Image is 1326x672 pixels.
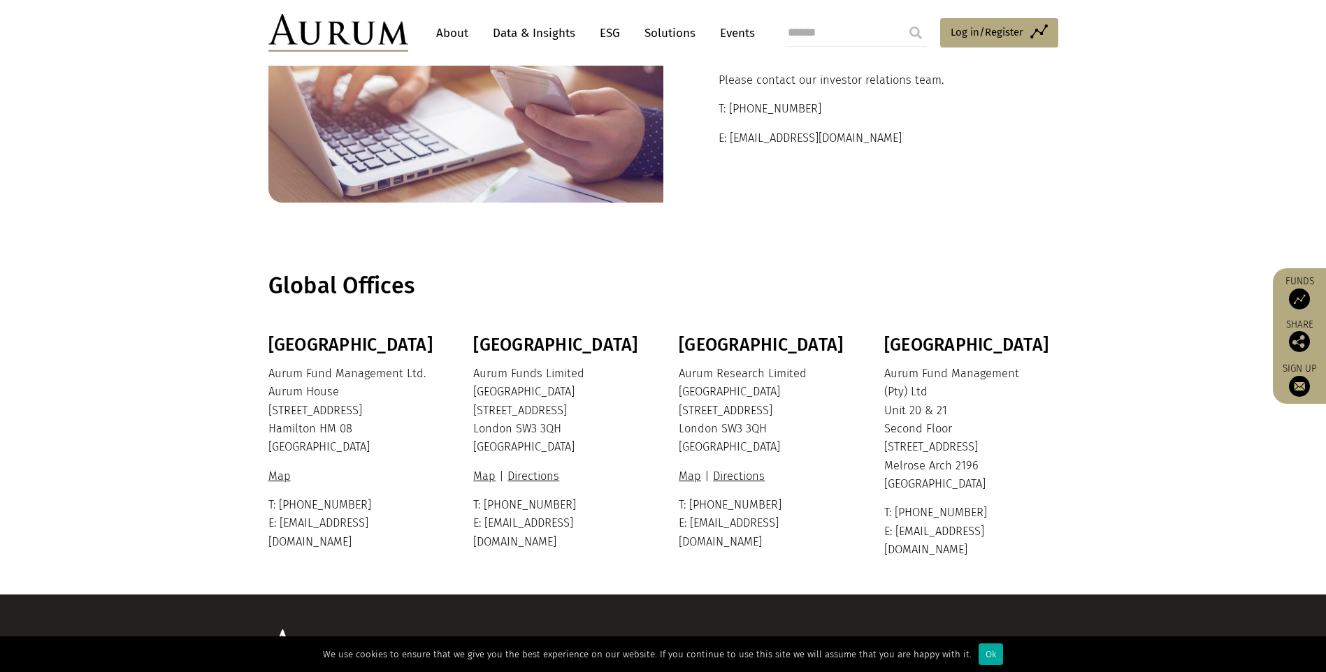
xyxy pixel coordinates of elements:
[473,467,644,485] p: |
[473,335,644,356] h3: [GEOGRAPHIC_DATA]
[719,71,1003,89] p: Please contact our investor relations team.
[268,272,1055,300] h1: Global Offices
[979,643,1003,665] div: Ok
[902,19,930,47] input: Submit
[1289,376,1310,397] img: Sign up to our newsletter
[473,496,644,551] p: T: [PHONE_NUMBER] E: [EMAIL_ADDRESS][DOMAIN_NAME]
[268,629,408,667] img: Aurum Logo
[504,469,563,483] a: Directions
[679,335,849,356] h3: [GEOGRAPHIC_DATA]
[679,469,705,483] a: Map
[473,469,499,483] a: Map
[709,469,768,483] a: Directions
[884,335,1055,356] h3: [GEOGRAPHIC_DATA]
[719,129,1003,147] p: E: [EMAIL_ADDRESS][DOMAIN_NAME]
[940,18,1058,48] a: Log in/Register
[1280,320,1319,352] div: Share
[679,496,849,551] p: T: [PHONE_NUMBER] E: [EMAIL_ADDRESS][DOMAIN_NAME]
[1280,363,1319,397] a: Sign up
[951,24,1023,41] span: Log in/Register
[713,20,755,46] a: Events
[268,469,294,483] a: Map
[268,365,439,457] p: Aurum Fund Management Ltd. Aurum House [STREET_ADDRESS] Hamilton HM 08 [GEOGRAPHIC_DATA]
[884,365,1055,494] p: Aurum Fund Management (Pty) Ltd Unit 20 & 21 Second Floor [STREET_ADDRESS] Melrose Arch 2196 [GEO...
[268,335,439,356] h3: [GEOGRAPHIC_DATA]
[679,365,849,457] p: Aurum Research Limited [GEOGRAPHIC_DATA] [STREET_ADDRESS] London SW3 3QH [GEOGRAPHIC_DATA]
[486,20,582,46] a: Data & Insights
[1289,288,1310,309] img: Access Funds
[593,20,627,46] a: ESG
[679,467,849,485] p: |
[884,504,1055,559] p: T: [PHONE_NUMBER] E: [EMAIL_ADDRESS][DOMAIN_NAME]
[1289,331,1310,352] img: Share this post
[429,20,475,46] a: About
[268,14,408,52] img: Aurum
[473,365,644,457] p: Aurum Funds Limited [GEOGRAPHIC_DATA] [STREET_ADDRESS] London SW3 3QH [GEOGRAPHIC_DATA]
[1280,275,1319,309] a: Funds
[268,496,439,551] p: T: [PHONE_NUMBER] E: [EMAIL_ADDRESS][DOMAIN_NAME]
[719,100,1003,118] p: T: [PHONE_NUMBER]
[637,20,702,46] a: Solutions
